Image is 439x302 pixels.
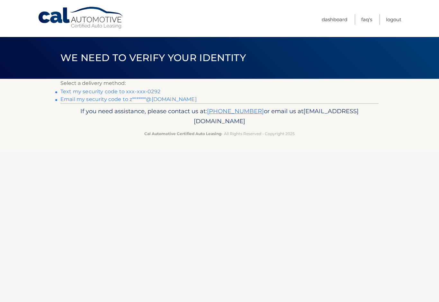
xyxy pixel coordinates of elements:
[60,96,197,102] a: Email my security code to z*******@[DOMAIN_NAME]
[60,88,160,95] a: Text my security code to xxx-xxx-0292
[361,14,372,25] a: FAQ's
[207,107,264,115] a: [PHONE_NUMBER]
[322,14,347,25] a: Dashboard
[144,131,221,136] strong: Cal Automotive Certified Auto Leasing
[65,130,374,137] p: - All Rights Reserved - Copyright 2025
[60,79,379,88] p: Select a delivery method:
[65,106,374,127] p: If you need assistance, please contact us at: or email us at
[386,14,401,25] a: Logout
[38,6,124,29] a: Cal Automotive
[60,52,246,64] span: We need to verify your identity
